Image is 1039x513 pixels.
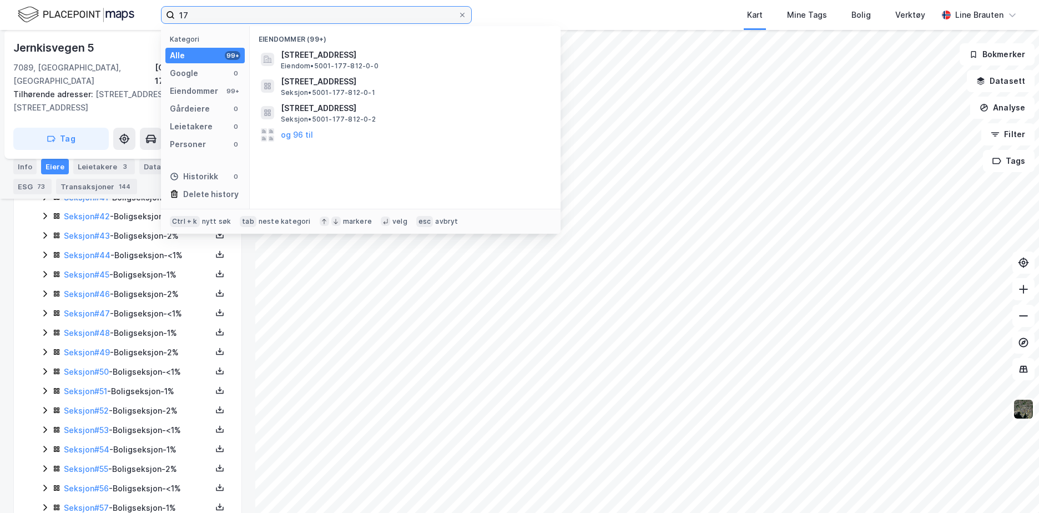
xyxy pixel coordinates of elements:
div: markere [343,217,372,226]
a: Seksjon#52 [64,406,109,415]
button: Filter [981,123,1035,145]
div: Info [13,159,37,174]
a: Seksjon#53 [64,425,109,435]
a: Seksjon#54 [64,445,109,454]
div: Gårdeiere [170,102,210,115]
div: Bolig [851,8,871,22]
a: Seksjon#49 [64,348,110,357]
span: [STREET_ADDRESS] [281,48,547,62]
div: Jernkisvegen 5 [13,39,97,57]
button: Tags [983,150,1035,172]
div: Datasett [139,159,181,174]
iframe: Chat Widget [983,460,1039,513]
div: Eiendommer (99+) [250,26,561,46]
div: 0 [231,69,240,78]
span: Seksjon • 5001-177-812-0-2 [281,115,376,124]
div: Alle [170,49,185,62]
div: - Boligseksjon - 2% [64,229,211,243]
div: - Boligseksjon - <1% [64,424,211,437]
input: Søk på adresse, matrikkel, gårdeiere, leietakere eller personer [175,7,458,23]
div: - Boligseksjon - <1% [64,482,211,495]
div: Personer [170,138,206,151]
div: Google [170,67,198,80]
a: Seksjon#57 [64,503,109,512]
a: Seksjon#51 [64,386,107,396]
div: - Boligseksjon - 1% [64,268,211,281]
div: Delete history [183,188,239,201]
div: - Boligseksjon - 2% [64,288,211,301]
a: Seksjon#43 [64,231,110,240]
div: Line Brauten [955,8,1003,22]
div: Eiendommer [170,84,218,98]
div: Verktøy [895,8,925,22]
a: Seksjon#50 [64,367,109,376]
a: Seksjon#41 [64,193,108,202]
div: tab [240,216,256,227]
div: Leietakere [170,120,213,133]
span: [STREET_ADDRESS] [281,102,547,115]
div: - Boligseksjon - <1% [64,307,211,320]
a: Seksjon#56 [64,484,109,493]
button: Tag [13,128,109,150]
button: og 96 til [281,128,313,142]
div: 0 [231,104,240,113]
div: 0 [231,172,240,181]
div: 73 [35,181,47,192]
div: 7089, [GEOGRAPHIC_DATA], [GEOGRAPHIC_DATA] [13,61,155,88]
a: Seksjon#55 [64,464,108,474]
div: Eiere [41,159,69,174]
div: 0 [231,140,240,149]
div: Kontrollprogram for chat [983,460,1039,513]
div: - Boligseksjon - 2% [64,346,211,359]
div: - Boligseksjon - 2% [64,462,211,476]
div: velg [392,217,407,226]
div: Transaksjoner [56,179,137,194]
div: - Boligseksjon - 1% [64,210,211,223]
div: [GEOGRAPHIC_DATA], 177/812 [155,61,242,88]
div: ESG [13,179,52,194]
div: Kart [747,8,763,22]
div: Mine Tags [787,8,827,22]
button: Datasett [967,70,1035,92]
div: Ctrl + k [170,216,200,227]
a: Seksjon#44 [64,250,110,260]
div: nytt søk [202,217,231,226]
div: Leietakere [73,159,135,174]
div: 144 [117,181,133,192]
a: Seksjon#48 [64,328,110,338]
div: neste kategori [259,217,311,226]
div: [STREET_ADDRESS], [STREET_ADDRESS] [13,88,233,114]
button: Bokmerker [960,43,1035,66]
div: Historikk [170,170,218,183]
div: avbryt [435,217,458,226]
img: 9k= [1013,399,1034,420]
div: - Boligseksjon - 2% [64,404,211,418]
div: - Boligseksjon - 1% [64,326,211,340]
div: - Boligseksjon - <1% [64,249,211,262]
a: Seksjon#46 [64,289,110,299]
span: [STREET_ADDRESS] [281,75,547,88]
span: Seksjon • 5001-177-812-0-1 [281,88,375,97]
div: - Boligseksjon - <1% [64,365,211,379]
div: 0 [231,122,240,131]
a: Seksjon#42 [64,212,110,221]
div: 3 [119,161,130,172]
div: esc [416,216,433,227]
span: Tilhørende adresser: [13,89,95,99]
button: Analyse [970,97,1035,119]
a: Seksjon#47 [64,309,110,318]
div: - Boligseksjon - 1% [64,443,211,456]
a: Seksjon#45 [64,270,109,279]
img: logo.f888ab2527a4732fd821a326f86c7f29.svg [18,5,134,24]
div: 99+ [225,87,240,95]
div: Kategori [170,35,245,43]
div: - Boligseksjon - 1% [64,385,211,398]
div: 99+ [225,51,240,60]
span: Eiendom • 5001-177-812-0-0 [281,62,379,71]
